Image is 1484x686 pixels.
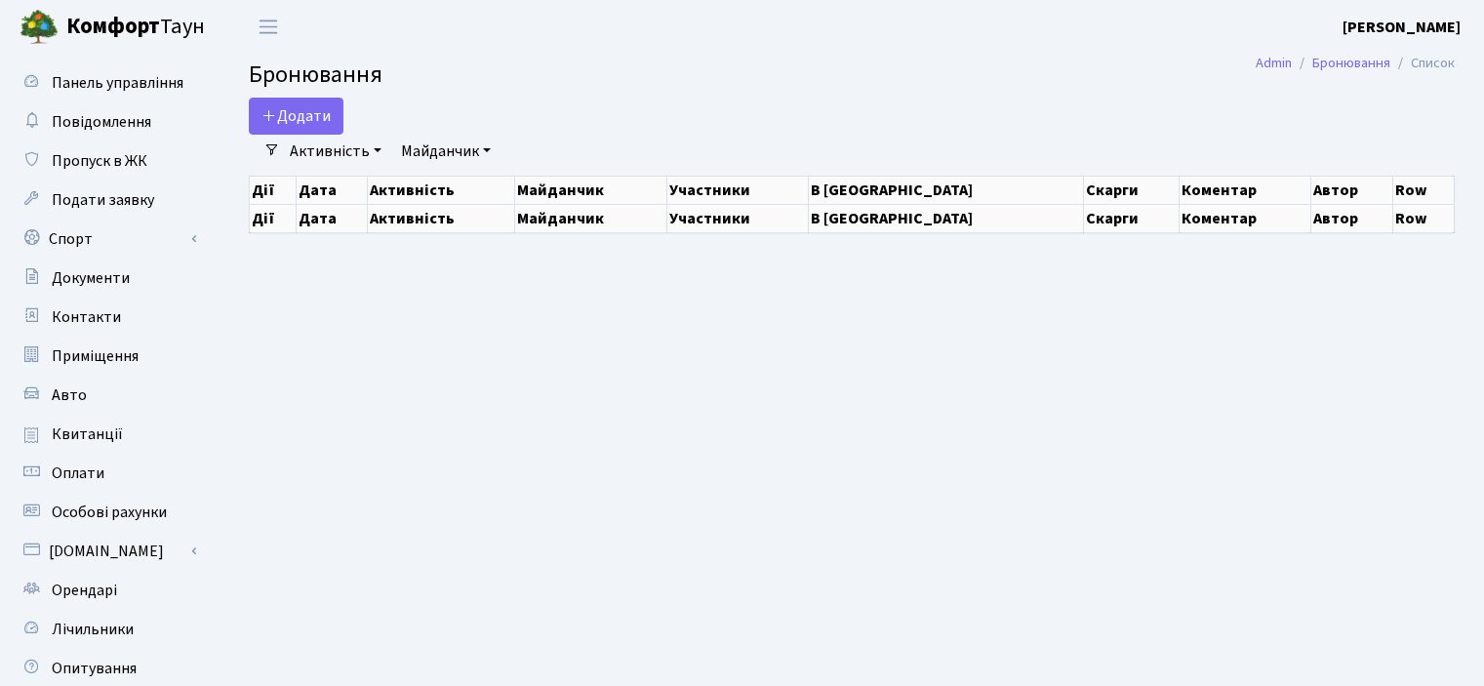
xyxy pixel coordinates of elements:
[52,189,154,211] span: Подати заявку
[52,502,167,523] span: Особові рахунки
[393,135,499,168] a: Майданчик
[249,98,343,135] button: Додати
[367,176,515,204] th: Активність
[10,610,205,649] a: Лічильники
[515,176,666,204] th: Майданчик
[52,150,147,172] span: Пропуск в ЖК
[244,11,293,43] button: Переключити навігацію
[808,176,1083,204] th: В [GEOGRAPHIC_DATA]
[296,204,367,232] th: Дата
[52,111,151,133] span: Повідомлення
[10,337,205,376] a: Приміщення
[10,532,205,571] a: [DOMAIN_NAME]
[10,415,205,454] a: Квитанції
[10,493,205,532] a: Особові рахунки
[52,267,130,289] span: Документи
[296,176,367,204] th: Дата
[666,176,808,204] th: Участники
[666,204,808,232] th: Участники
[1343,17,1461,38] b: [PERSON_NAME]
[250,176,297,204] th: Дії
[10,571,205,610] a: Орендарі
[1310,176,1392,204] th: Автор
[20,8,59,47] img: logo.png
[515,204,666,232] th: Майданчик
[1310,204,1392,232] th: Автор
[1179,176,1310,204] th: Коментар
[52,580,117,601] span: Орендарі
[10,259,205,298] a: Документи
[282,135,389,168] a: Активність
[10,102,205,141] a: Повідомлення
[52,463,104,484] span: Оплати
[52,72,183,94] span: Панель управління
[52,345,139,367] span: Приміщення
[10,220,205,259] a: Спорт
[66,11,205,44] span: Таун
[1343,16,1461,39] a: [PERSON_NAME]
[52,424,123,445] span: Квитанції
[250,204,297,232] th: Дії
[1226,43,1484,84] nav: breadcrumb
[1084,176,1179,204] th: Скарги
[367,204,515,232] th: Активність
[1084,204,1179,232] th: Скарги
[10,63,205,102] a: Панель управління
[1390,53,1455,74] li: Список
[52,384,87,406] span: Авто
[1312,53,1390,73] a: Бронювання
[10,141,205,181] a: Пропуск в ЖК
[10,376,205,415] a: Авто
[1393,176,1455,204] th: Row
[808,204,1083,232] th: В [GEOGRAPHIC_DATA]
[52,306,121,328] span: Контакти
[52,658,137,679] span: Опитування
[10,181,205,220] a: Подати заявку
[66,11,160,42] b: Комфорт
[10,454,205,493] a: Оплати
[249,58,382,92] span: Бронювання
[10,298,205,337] a: Контакти
[1179,204,1310,232] th: Коментар
[1256,53,1292,73] a: Admin
[1393,204,1455,232] th: Row
[52,619,134,640] span: Лічильники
